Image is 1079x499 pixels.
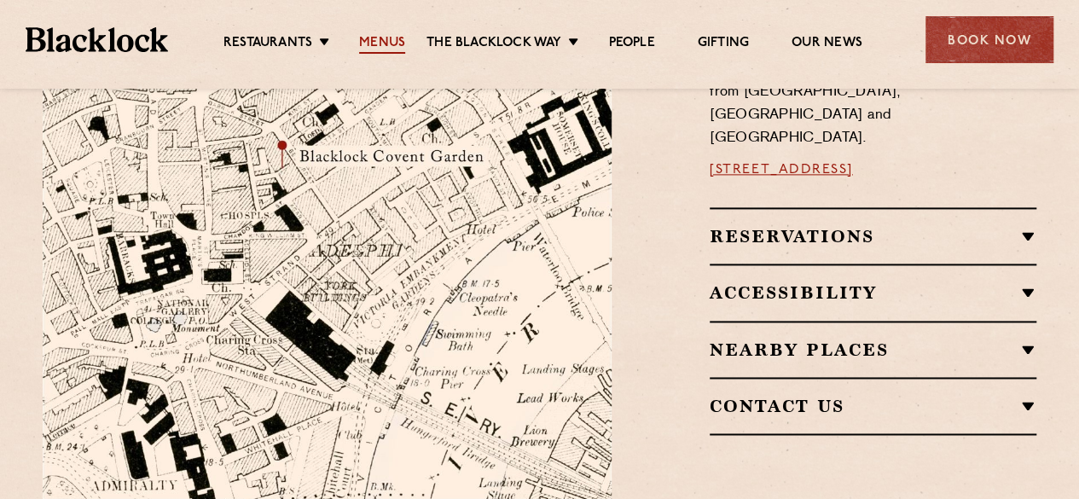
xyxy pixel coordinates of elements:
div: Book Now [925,16,1053,63]
img: BL_Textured_Logo-footer-cropped.svg [26,27,168,51]
span: Located just off [GEOGRAPHIC_DATA] in [GEOGRAPHIC_DATA] with great transport links from [GEOGRAPH... [710,39,1027,145]
a: The Blacklock Way [426,35,561,54]
a: People [608,35,654,54]
a: Our News [792,35,862,54]
a: Menus [359,35,405,54]
a: Gifting [698,35,749,54]
a: Restaurants [223,35,312,54]
h2: Nearby Places [710,339,1036,360]
h2: Reservations [710,226,1036,247]
h2: Contact Us [710,396,1036,416]
h2: Accessibility [710,282,1036,303]
a: [STREET_ADDRESS] [710,163,853,177]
